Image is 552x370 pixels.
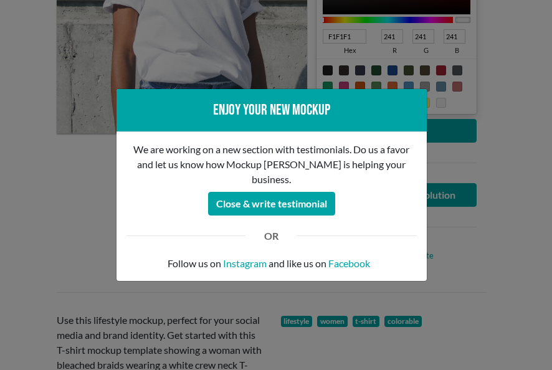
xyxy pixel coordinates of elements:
a: Close & write testimonial [208,194,335,206]
a: Facebook [328,256,370,271]
button: Close & write testimonial [208,192,335,216]
p: Follow us on and like us on [126,256,417,271]
p: We are working on a new section with testimonials. Do us a favor and let us know how Mockup [PERS... [126,142,417,187]
div: Enjoy your new mockup [126,99,417,121]
a: Instagram [223,256,267,271]
div: OR [255,229,288,244]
